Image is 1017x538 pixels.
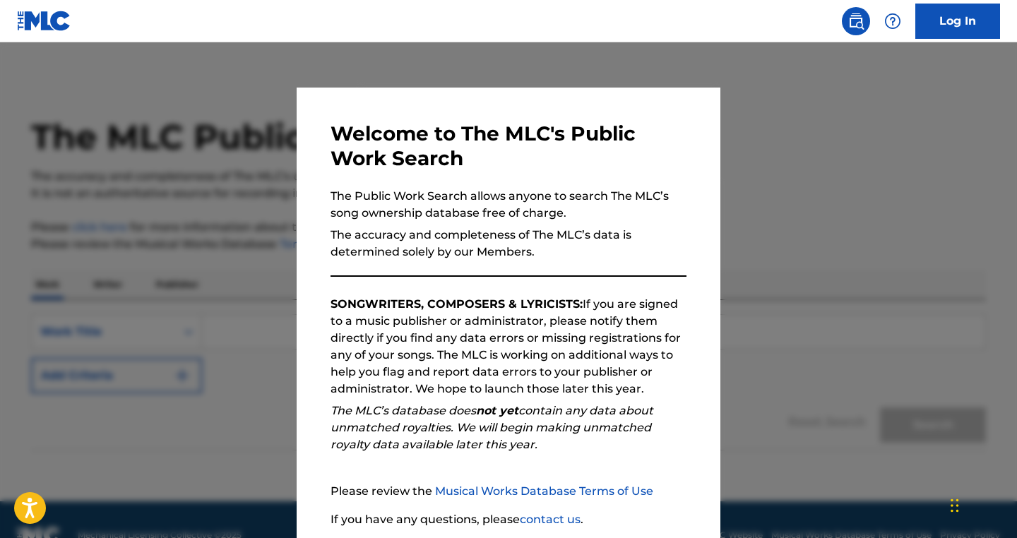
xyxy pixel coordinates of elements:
[331,511,686,528] p: If you have any questions, please .
[331,297,583,311] strong: SONGWRITERS, COMPOSERS & LYRICISTS:
[331,121,686,171] h3: Welcome to The MLC's Public Work Search
[842,7,870,35] a: Public Search
[915,4,1000,39] a: Log In
[331,188,686,222] p: The Public Work Search allows anyone to search The MLC’s song ownership database free of charge.
[476,404,518,417] strong: not yet
[946,470,1017,538] iframe: Chat Widget
[17,11,71,31] img: MLC Logo
[879,7,907,35] div: Help
[331,483,686,500] p: Please review the
[435,484,653,498] a: Musical Works Database Terms of Use
[331,404,653,451] em: The MLC’s database does contain any data about unmatched royalties. We will begin making unmatche...
[520,513,581,526] a: contact us
[331,296,686,397] p: If you are signed to a music publisher or administrator, please notify them directly if you find ...
[951,484,959,527] div: Drag
[331,227,686,261] p: The accuracy and completeness of The MLC’s data is determined solely by our Members.
[884,13,901,30] img: help
[847,13,864,30] img: search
